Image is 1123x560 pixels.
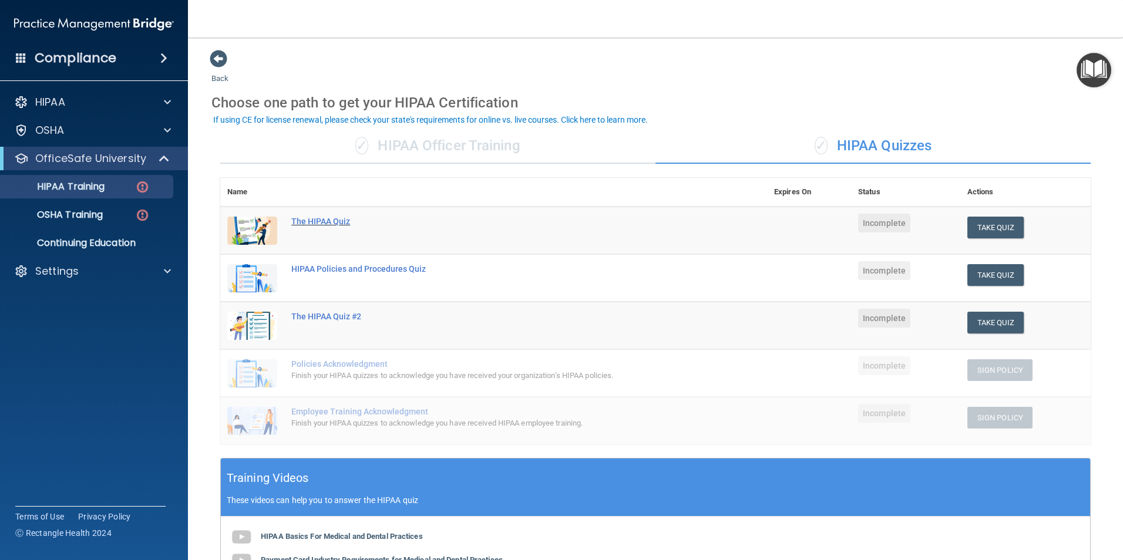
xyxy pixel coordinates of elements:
[14,151,170,166] a: OfficeSafe University
[960,178,1091,207] th: Actions
[967,217,1024,238] button: Take Quiz
[15,527,112,539] span: Ⓒ Rectangle Health 2024
[15,511,64,522] a: Terms of Use
[211,86,1100,120] div: Choose one path to get your HIPAA Certification
[35,50,116,66] h4: Compliance
[858,356,910,375] span: Incomplete
[14,123,171,137] a: OSHA
[291,312,708,321] div: The HIPAA Quiz #2
[8,237,168,249] p: Continuing Education
[230,525,253,549] img: gray_youtube_icon.38fcd6cc.png
[227,495,1084,505] p: These videos can help you to answer the HIPAA quiz
[35,123,65,137] p: OSHA
[14,12,174,36] img: PMB logo
[967,359,1033,381] button: Sign Policy
[355,137,368,154] span: ✓
[291,416,708,430] div: Finish your HIPAA quizzes to acknowledge you have received HIPAA employee training.
[135,208,150,222] img: danger-circle.6113f641.png
[220,129,655,164] div: HIPAA Officer Training
[261,532,423,541] b: HIPAA Basics For Medical and Dental Practices
[1077,53,1111,87] button: Open Resource Center
[35,151,146,166] p: OfficeSafe University
[78,511,131,522] a: Privacy Policy
[211,114,650,126] button: If using CE for license renewal, please check your state's requirements for online vs. live cours...
[291,217,708,226] div: The HIPAA Quiz
[851,178,960,207] th: Status
[14,264,171,278] a: Settings
[35,95,65,109] p: HIPAA
[967,312,1024,333] button: Take Quiz
[291,407,708,416] div: Employee Training Acknowledgment
[815,137,828,154] span: ✓
[135,180,150,194] img: danger-circle.6113f641.png
[227,468,309,488] h5: Training Videos
[220,178,284,207] th: Name
[14,95,171,109] a: HIPAA
[35,264,79,278] p: Settings
[213,116,648,124] div: If using CE for license renewal, please check your state's requirements for online vs. live cours...
[211,60,228,83] a: Back
[655,129,1091,164] div: HIPAA Quizzes
[858,261,910,280] span: Incomplete
[8,209,103,221] p: OSHA Training
[858,309,910,328] span: Incomplete
[858,214,910,232] span: Incomplete
[767,178,851,207] th: Expires On
[291,359,708,369] div: Policies Acknowledgment
[291,369,708,383] div: Finish your HIPAA quizzes to acknowledge you have received your organization’s HIPAA policies.
[967,407,1033,429] button: Sign Policy
[967,264,1024,286] button: Take Quiz
[858,404,910,423] span: Incomplete
[291,264,708,274] div: HIPAA Policies and Procedures Quiz
[8,181,105,193] p: HIPAA Training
